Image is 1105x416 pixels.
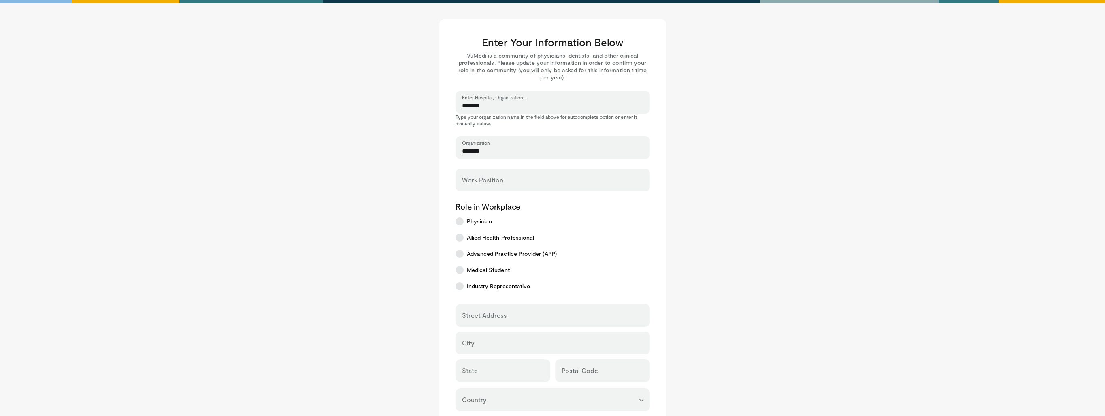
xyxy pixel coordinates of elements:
[456,36,650,49] h3: Enter Your Information Below
[462,307,507,324] label: Street Address
[456,52,650,81] p: VuMedi is a community of physicians, dentists, and other clinical professionals. Please update yo...
[467,217,492,225] span: Physician
[456,114,650,127] p: Type your organization name in the field above for autocomplete option or enter it manually below.
[467,234,534,242] span: Allied Health Professional
[456,201,650,212] p: Role in Workplace
[467,250,557,258] span: Advanced Practice Provider (APP)
[462,139,490,146] label: Organization
[467,266,510,274] span: Medical Student
[467,282,530,290] span: Industry Representative
[462,362,478,379] label: State
[562,362,598,379] label: Postal Code
[462,335,474,351] label: City
[462,94,527,101] label: Enter Hospital, Organization...
[462,172,503,188] label: Work Position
